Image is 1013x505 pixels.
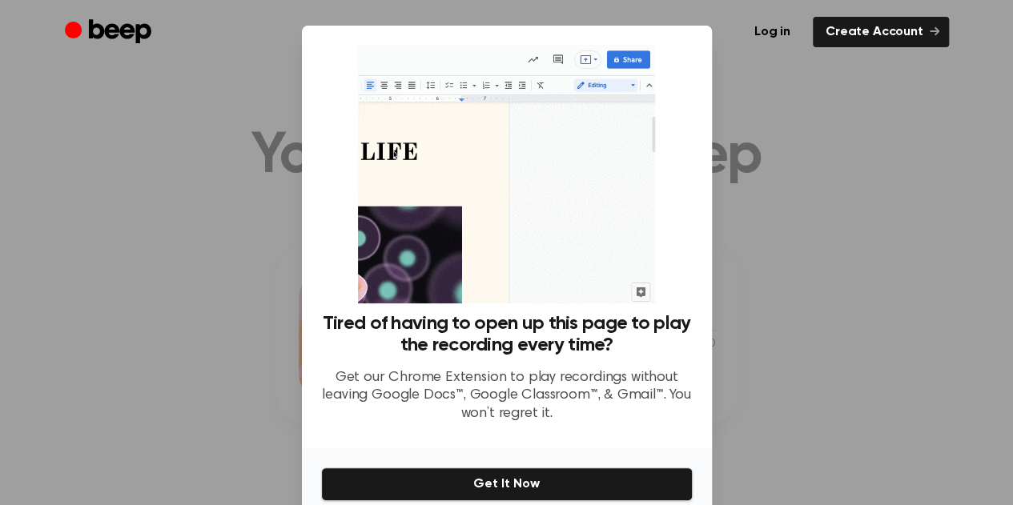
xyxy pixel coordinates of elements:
a: Log in [742,17,803,47]
h3: Tired of having to open up this page to play the recording every time? [321,313,693,356]
img: Beep extension in action [358,45,655,303]
p: Get our Chrome Extension to play recordings without leaving Google Docs™, Google Classroom™, & Gm... [321,369,693,423]
a: Beep [65,17,155,48]
a: Create Account [813,17,949,47]
button: Get It Now [321,467,693,501]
